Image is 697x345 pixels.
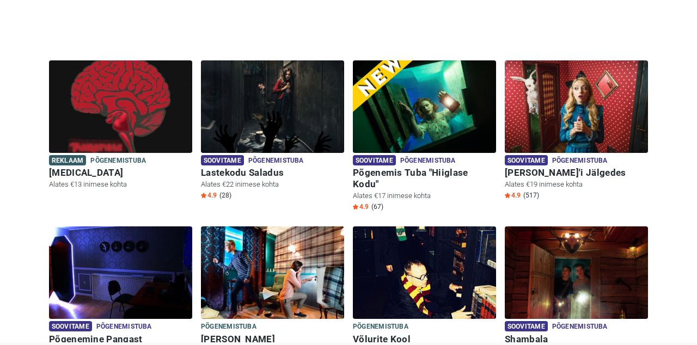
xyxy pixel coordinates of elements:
span: 4.9 [353,202,369,211]
a: Põgenemis Tuba "Hiiglase Kodu" Soovitame Põgenemistuba Põgenemis Tuba "Hiiglase Kodu" Alates €17 ... [353,60,496,214]
img: Võlurite Kool [353,226,496,319]
img: Alice'i Jälgedes [505,60,648,153]
span: Põgenemistuba [552,155,608,167]
img: Star [201,193,206,198]
span: (28) [219,191,231,200]
p: Alates €13 inimese kohta [49,180,192,189]
h6: Shambala [505,334,648,345]
img: Põgenemis Tuba "Hiiglase Kodu" [353,60,496,153]
span: (67) [371,202,383,211]
span: Põgenemistuba [552,321,608,333]
span: Põgenemistuba [201,321,256,333]
span: Reklaam [49,155,86,165]
span: Põgenemistuba [96,321,152,333]
h6: [PERSON_NAME] [201,334,344,345]
span: Põgenemistuba [90,155,146,167]
img: Star [353,204,358,210]
p: Alates €19 inimese kohta [505,180,648,189]
h6: [MEDICAL_DATA] [49,167,192,178]
h6: Võlurite Kool [353,334,496,345]
h6: Põgenemine Pangast [49,334,192,345]
span: (517) [523,191,539,200]
a: Lastekodu Saladus Soovitame Põgenemistuba Lastekodu Saladus Alates €22 inimese kohta Star4.9 (28) [201,60,344,202]
a: Alice'i Jälgedes Soovitame Põgenemistuba [PERSON_NAME]'i Jälgedes Alates €19 inimese kohta Star4.... [505,60,648,202]
img: Star [505,193,510,198]
img: Põgenemine Pangast [49,226,192,319]
p: Alates €22 inimese kohta [201,180,344,189]
img: Shambala [505,226,648,319]
h6: Põgenemis Tuba "Hiiglase Kodu" [353,167,496,190]
span: Põgenemistuba [248,155,304,167]
p: Alates €17 inimese kohta [353,191,496,201]
span: Soovitame [353,155,396,165]
span: 4.9 [201,191,217,200]
img: Paranoia [49,60,192,153]
img: Lastekodu Saladus [201,60,344,153]
span: Soovitame [49,321,92,331]
span: Põgenemistuba [353,321,408,333]
span: 4.9 [505,191,521,200]
span: Soovitame [505,321,548,331]
h6: [PERSON_NAME]'i Jälgedes [505,167,648,178]
img: Sherlock Holmes [201,226,344,319]
a: Paranoia Reklaam Põgenemistuba [MEDICAL_DATA] Alates €13 inimese kohta [49,60,192,192]
span: Põgenemistuba [400,155,456,167]
span: Soovitame [201,155,244,165]
span: Soovitame [505,155,548,165]
h6: Lastekodu Saladus [201,167,344,178]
